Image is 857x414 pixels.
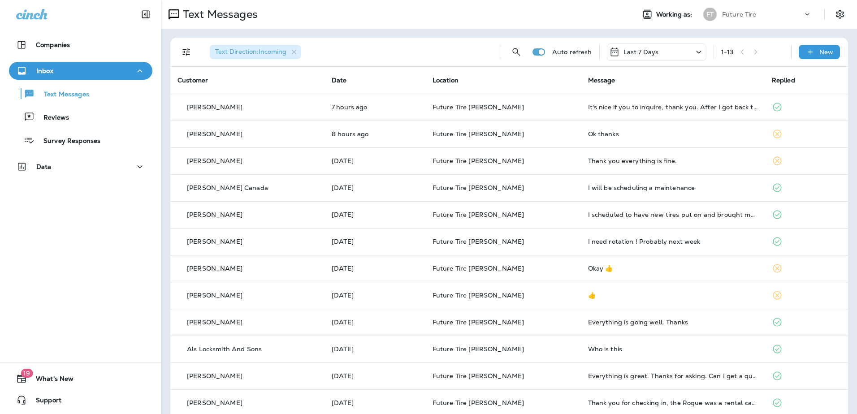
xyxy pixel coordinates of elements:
p: [PERSON_NAME] [187,157,242,164]
p: [PERSON_NAME] Canada [187,184,268,191]
p: Text Messages [179,8,258,21]
p: [PERSON_NAME] [187,372,242,379]
p: Als Locksmith And Sons [187,345,262,353]
p: [PERSON_NAME] [187,265,242,272]
button: Collapse Sidebar [133,5,158,23]
button: Text Messages [9,84,152,103]
div: Text Direction:Incoming [210,45,301,59]
button: Search Messages [507,43,525,61]
span: Future Tire [PERSON_NAME] [433,184,524,192]
p: [PERSON_NAME] [187,292,242,299]
span: Future Tire [PERSON_NAME] [433,291,524,299]
div: I will be scheduling a maintenance [588,184,757,191]
span: Future Tire [PERSON_NAME] [433,157,524,165]
p: Sep 22, 2025 08:28 AM [332,130,418,138]
p: Reviews [35,114,69,122]
button: Inbox [9,62,152,80]
span: Future Tire [PERSON_NAME] [433,211,524,219]
p: Sep 22, 2025 09:44 AM [332,103,418,111]
p: [PERSON_NAME] [187,130,242,138]
span: Date [332,76,347,84]
span: Future Tire [PERSON_NAME] [433,318,524,326]
span: Working as: [656,11,694,18]
button: Filters [177,43,195,61]
span: Text Direction : Incoming [215,47,286,56]
span: Future Tire [PERSON_NAME] [433,345,524,353]
span: Future Tire [PERSON_NAME] [433,103,524,111]
p: Sep 19, 2025 12:51 PM [332,211,418,218]
span: Future Tire [PERSON_NAME] [433,237,524,246]
p: Survey Responses [35,137,100,146]
p: Inbox [36,67,53,74]
p: [PERSON_NAME] [187,399,242,406]
div: It's nice if you to inquire, thank you. After I got back to California, I sold the RV, so I don't... [588,103,757,111]
span: 19 [21,369,33,378]
p: Future Tire [722,11,757,18]
p: Auto refresh [552,48,592,56]
p: [PERSON_NAME] [187,211,242,218]
span: Support [27,397,61,407]
span: Future Tire [PERSON_NAME] [433,264,524,272]
button: Support [9,391,152,409]
p: Sep 21, 2025 08:22 AM [332,184,418,191]
div: Okay 👍 [588,265,757,272]
button: Reviews [9,108,152,126]
div: Everything is great. Thanks for asking. Can I get a quote for, 4 new tires. size P195/70r14 thanks [588,372,757,379]
span: Future Tire [PERSON_NAME] [433,399,524,407]
button: Settings [832,6,848,22]
div: Thank you for checking in, the Rogue was a rental car which has been returned to Enterprise somet... [588,399,757,406]
div: Ok thanks [588,130,757,138]
p: Data [36,163,52,170]
p: [PERSON_NAME] [187,238,242,245]
p: Sep 18, 2025 08:29 AM [332,372,418,379]
button: 19What's New [9,370,152,388]
div: 1 - 13 [721,48,734,56]
span: Customer [177,76,208,84]
span: Replied [772,76,795,84]
p: Sep 18, 2025 08:57 AM [332,345,418,353]
p: [PERSON_NAME] [187,103,242,111]
p: Companies [36,41,70,48]
div: Thank you everything is fine. [588,157,757,164]
p: Last 7 Days [623,48,659,56]
div: Who is this [588,345,757,353]
p: Text Messages [35,91,89,99]
span: Future Tire [PERSON_NAME] [433,130,524,138]
p: Sep 18, 2025 09:19 AM [332,292,418,299]
p: New [819,48,833,56]
div: FT [703,8,717,21]
p: Sep 18, 2025 09:03 AM [332,319,418,326]
div: 👍 [588,292,757,299]
button: Companies [9,36,152,54]
div: I scheduled to have new tires put on and brought my truck in on that scheduled morning expecting ... [588,211,757,218]
p: Sep 19, 2025 11:17 AM [332,265,418,272]
p: Sep 17, 2025 10:10 AM [332,399,418,406]
div: Everything is going well. Thanks [588,319,757,326]
span: Future Tire [PERSON_NAME] [433,372,524,380]
p: [PERSON_NAME] [187,319,242,326]
p: Sep 21, 2025 08:42 AM [332,157,418,164]
button: Data [9,158,152,176]
span: Location [433,76,459,84]
span: Message [588,76,615,84]
button: Survey Responses [9,131,152,150]
span: What's New [27,375,74,386]
div: I need rotation ! Probably next week [588,238,757,245]
p: Sep 19, 2025 11:29 AM [332,238,418,245]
